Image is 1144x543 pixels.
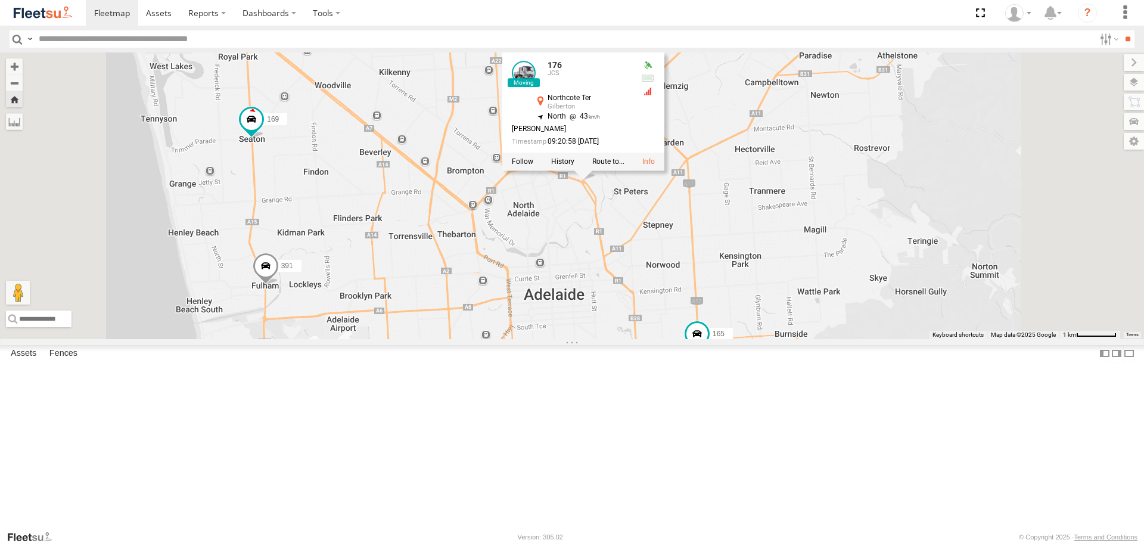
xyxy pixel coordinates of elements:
span: Map data ©2025 Google [991,331,1056,338]
label: Map Settings [1124,133,1144,150]
a: Terms [1126,332,1139,337]
a: View Asset Details [512,61,536,85]
span: 169 [267,115,279,123]
div: Gilberton [548,104,631,111]
span: 391 [281,262,293,270]
label: View Asset History [551,158,574,166]
a: View Asset Details [642,158,655,166]
label: Dock Summary Table to the Left [1099,345,1111,362]
span: 43 [566,113,600,121]
label: Fences [43,346,83,362]
div: © Copyright 2025 - [1019,533,1137,541]
label: Assets [5,346,42,362]
button: Keyboard shortcuts [932,331,984,339]
button: Zoom out [6,75,23,91]
span: 1 km [1063,331,1076,338]
label: Route To Location [592,158,624,166]
div: GSM Signal = 1 [641,87,655,97]
i: ? [1078,4,1097,23]
a: 176 [548,60,562,70]
div: JCS [548,70,631,77]
a: Visit our Website [7,531,61,543]
div: Version: 305.02 [518,533,563,541]
label: Realtime tracking of Asset [512,158,533,166]
label: Measure [6,113,23,130]
label: Dock Summary Table to the Right [1111,345,1123,362]
label: Search Query [25,30,35,48]
div: Martin Jeffries [1001,4,1036,22]
div: Date/time of location update [512,138,631,146]
img: fleetsu-logo-horizontal.svg [12,5,74,21]
div: Valid GPS Fix [641,61,655,70]
button: Zoom Home [6,91,23,107]
span: 165 [713,330,725,338]
label: Hide Summary Table [1123,345,1135,362]
button: Drag Pegman onto the map to open Street View [6,281,30,305]
div: Northcote Ter [548,94,631,102]
div: Battery Remaining: 4.2v [641,74,655,83]
button: Map scale: 1 km per 64 pixels [1059,331,1120,339]
span: North [548,113,566,121]
div: [PERSON_NAME] [512,126,631,134]
a: Terms and Conditions [1074,533,1137,541]
label: Search Filter Options [1095,30,1121,48]
button: Zoom in [6,58,23,75]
